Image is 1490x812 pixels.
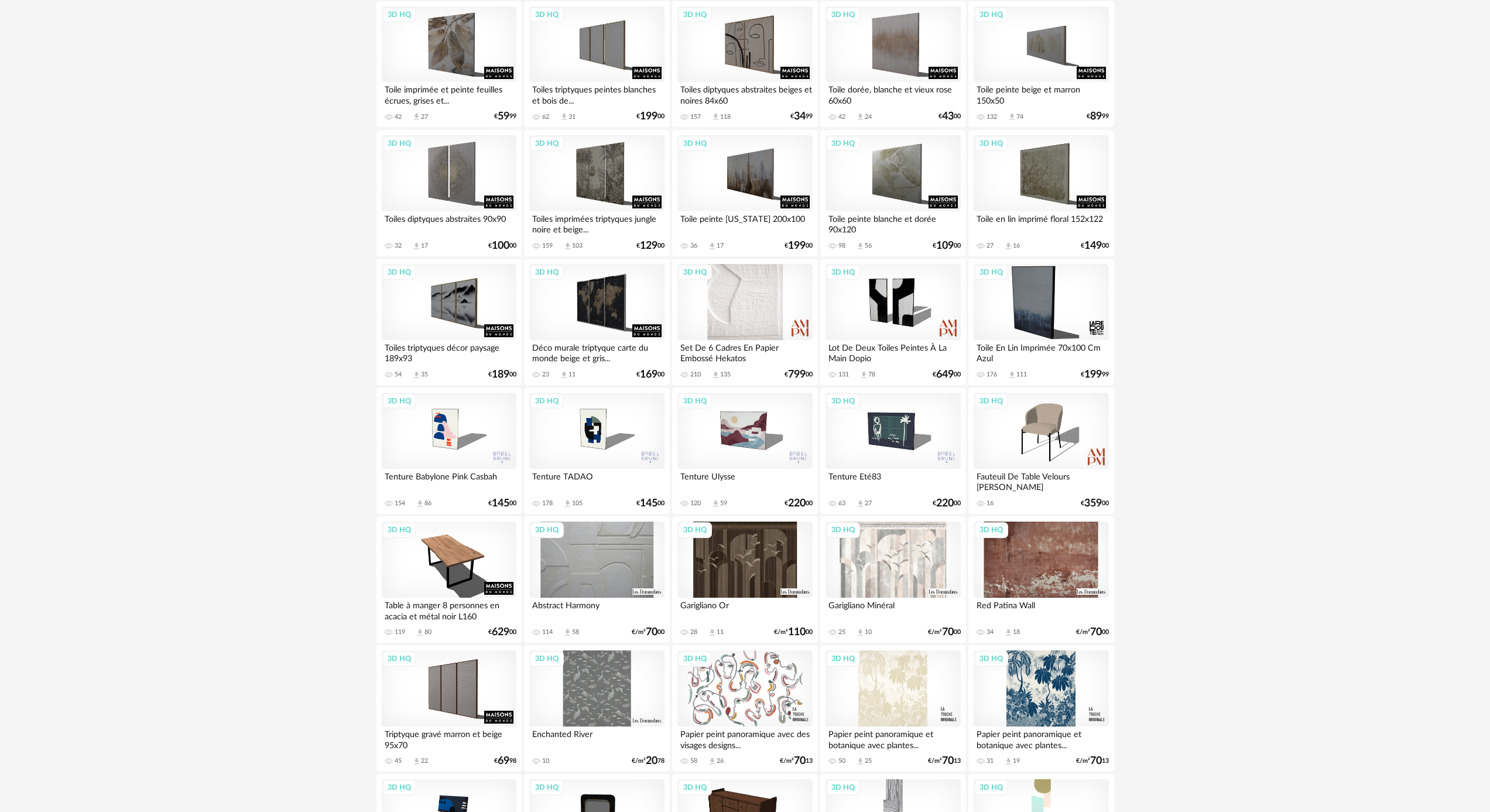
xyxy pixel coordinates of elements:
span: 145 [492,499,509,508]
span: 70 [794,757,806,765]
div: 26 [717,757,724,765]
div: 3D HQ [530,7,564,22]
div: Toile peinte beige et marron 150x50 [974,82,1108,105]
span: Download icon [412,242,421,251]
span: Download icon [563,628,572,637]
a: 3D HQ Lot De Deux Toiles Peintes À La Main Dopio 131 Download icon 78 €64900 [820,259,965,385]
span: 70 [1090,757,1102,765]
a: 3D HQ Set De 6 Cadres En Papier Embossé Hekatos 210 Download icon 135 €79900 [672,259,817,385]
div: € 00 [1081,242,1109,250]
a: 3D HQ Tenture Babylone Pink Casbah 154 Download icon 86 €14500 [376,388,522,514]
div: 3D HQ [826,522,860,537]
div: 3D HQ [974,393,1008,409]
div: € 00 [933,371,961,379]
div: 3D HQ [678,265,712,280]
span: Download icon [1004,242,1013,251]
div: 176 [987,371,997,379]
span: Download icon [708,757,717,766]
div: 119 [395,628,405,636]
span: Download icon [560,112,568,121]
span: 109 [936,242,954,250]
div: 3D HQ [974,651,1008,666]
div: 45 [395,757,402,765]
a: 3D HQ Triptyque gravé marron et beige 95x70 45 Download icon 22 €6998 [376,645,522,772]
span: 129 [640,242,657,250]
span: 145 [640,499,657,508]
div: € 00 [636,371,664,379]
div: €/m² 00 [774,628,813,636]
div: € 00 [636,112,664,121]
div: 17 [421,242,428,250]
div: 3D HQ [530,522,564,537]
span: 34 [794,112,806,121]
div: € 99 [494,112,516,121]
a: 3D HQ Déco murale triptyque carte du monde beige et gris... 23 Download icon 11 €16900 [524,259,669,385]
a: 3D HQ Papier peint panoramique et botanique avec plantes... 31 Download icon 19 €/m²7013 [968,645,1114,772]
div: € 00 [938,112,961,121]
div: 111 [1016,371,1027,379]
div: Abstract Harmony [529,598,664,621]
span: Download icon [708,242,717,251]
a: 3D HQ Toiles triptyques décor paysage 189x93 54 Download icon 35 €18900 [376,259,522,385]
div: Tenture Babylone Pink Casbah [382,469,516,492]
div: 10 [865,628,872,636]
span: Download icon [856,628,865,637]
div: 74 [1016,113,1023,121]
div: 11 [717,628,724,636]
div: Toiles diptyques abstraites 90x90 [382,211,516,235]
span: Download icon [708,628,717,637]
div: €/m² 13 [1076,757,1109,765]
div: 3D HQ [826,265,860,280]
div: € 00 [636,242,664,250]
div: 31 [987,757,994,765]
a: 3D HQ Garigliano Minéral 25 Download icon 10 €/m²7000 [820,516,965,643]
div: 154 [395,499,405,508]
a: 3D HQ Toile En Lin Imprimée 70x100 Cm Azul 176 Download icon 111 €19999 [968,259,1114,385]
div: Garigliano Minéral [826,598,960,621]
div: 80 [424,628,431,636]
div: 16 [1013,242,1020,250]
span: 149 [1084,242,1102,250]
div: Toile imprimée et peinte feuilles écrues, grises et... [382,82,516,105]
a: 3D HQ Toile en lin imprimé floral 152x122 27 Download icon 16 €14900 [968,130,1114,256]
div: 32 [395,242,402,250]
div: 86 [424,499,431,508]
span: 100 [492,242,509,250]
span: Download icon [560,371,568,379]
div: € 98 [494,757,516,765]
div: €/m² 78 [632,757,664,765]
div: 3D HQ [678,393,712,409]
a: 3D HQ Toiles diptyques abstraites 90x90 32 Download icon 17 €10000 [376,130,522,256]
div: 3D HQ [678,522,712,537]
div: Tenture Eté83 [826,469,960,492]
div: € 99 [1081,371,1109,379]
span: 359 [1084,499,1102,508]
span: Download icon [412,757,421,766]
span: 89 [1090,112,1102,121]
div: 3D HQ [678,651,712,666]
div: 132 [987,113,997,121]
div: 120 [690,499,701,508]
div: 3D HQ [974,265,1008,280]
span: Download icon [1008,112,1016,121]
a: 3D HQ Toile peinte blanche et dorée 90x120 98 Download icon 56 €10900 [820,130,965,256]
div: 178 [542,499,553,508]
div: 3D HQ [382,522,416,537]
div: 3D HQ [530,265,564,280]
div: 31 [568,113,576,121]
span: 59 [498,112,509,121]
div: € 00 [1081,499,1109,508]
span: Download icon [711,371,720,379]
div: 103 [572,242,583,250]
div: Garigliano Or [677,598,812,621]
div: 131 [838,371,849,379]
div: 3D HQ [826,651,860,666]
a: 3D HQ Toiles diptyques abstraites beiges et noires 84x60 157 Download icon 118 €3499 [672,1,817,128]
a: 3D HQ Tenture TADAO 178 Download icon 105 €14500 [524,388,669,514]
a: 3D HQ Table à manger 8 personnes en acacia et métal noir L160 119 Download icon 80 €62900 [376,516,522,643]
a: 3D HQ Papier peint panoramique et botanique avec plantes... 50 Download icon 25 €/m²7013 [820,645,965,772]
div: € 00 [933,499,961,508]
div: Toile En Lin Imprimée 70x100 Cm Azul [974,340,1108,364]
div: 3D HQ [382,7,416,22]
div: Toiles diptyques abstraites beiges et noires 84x60 [677,82,812,105]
